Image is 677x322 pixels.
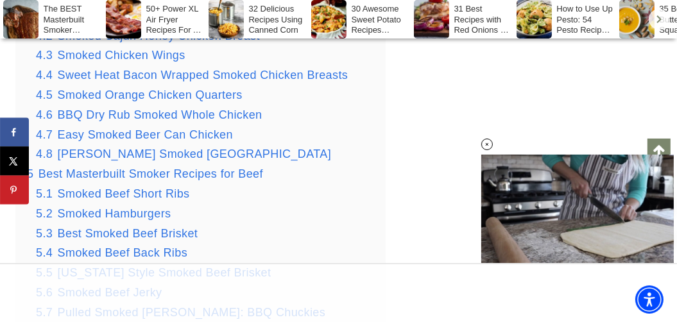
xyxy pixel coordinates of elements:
span: Smoked Chicken Wings [58,49,185,62]
span: Smoked Beef Short Ribs [58,187,190,200]
a: 4.6 BBQ Dry Rub Smoked Whole Chicken [36,108,262,121]
span: Smoked Orange Chicken Quarters [58,89,243,101]
span: 4.8 [36,148,53,160]
a: Scroll to top [647,139,671,162]
span: Smoked Cajun Honey Chicken Breast [58,30,260,42]
div: Accessibility Menu [635,285,664,314]
a: 5 Best Masterbuilt Smoker Recipes for Beef [27,167,263,180]
span: Sweet Heat Bacon Wrapped Smoked Chicken Breasts [58,69,348,81]
span: 4.4 [36,69,53,81]
span: Easy Smoked Beer Can Chicken [58,128,233,141]
span: 4.3 [36,49,53,62]
span: 4.5 [36,89,53,101]
span: 4.2 [36,30,53,42]
span: Smoked Beef Back Ribs [58,246,188,259]
span: BBQ Dry Rub Smoked Whole Chicken [58,108,262,121]
a: 5.2 Smoked Hamburgers [36,207,171,220]
span: Best Smoked Beef Brisket [58,227,198,240]
a: 5.3 Best Smoked Beef Brisket [36,227,198,240]
span: 5 [27,167,33,180]
span: 5.4 [36,246,53,259]
a: 5.1 Smoked Beef Short Ribs [36,187,190,200]
span: 5.1 [36,187,53,200]
span: 5.2 [36,207,53,220]
a: 4.4 Sweet Heat Bacon Wrapped Smoked Chicken Breasts [36,69,348,81]
iframe: Advertisement [450,64,642,225]
a: 4.2 Smoked Cajun Honey Chicken Breast [36,30,260,42]
span: Smoked Hamburgers [58,207,171,220]
a: 4.5 Smoked Orange Chicken Quarters [36,89,243,101]
span: [PERSON_NAME] Smoked [GEOGRAPHIC_DATA] [58,148,332,160]
a: 4.8 [PERSON_NAME] Smoked [GEOGRAPHIC_DATA] [36,148,331,160]
span: 5.3 [36,227,53,240]
span: Best Masterbuilt Smoker Recipes for Beef [39,167,263,180]
a: 5.4 Smoked Beef Back Ribs [36,246,187,259]
a: 4.3 Smoked Chicken Wings [36,49,185,62]
span: 4.7 [36,128,53,141]
span: 4.6 [36,108,53,121]
a: 4.7 Easy Smoked Beer Can Chicken [36,128,233,141]
iframe: Advertisement [236,277,441,309]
